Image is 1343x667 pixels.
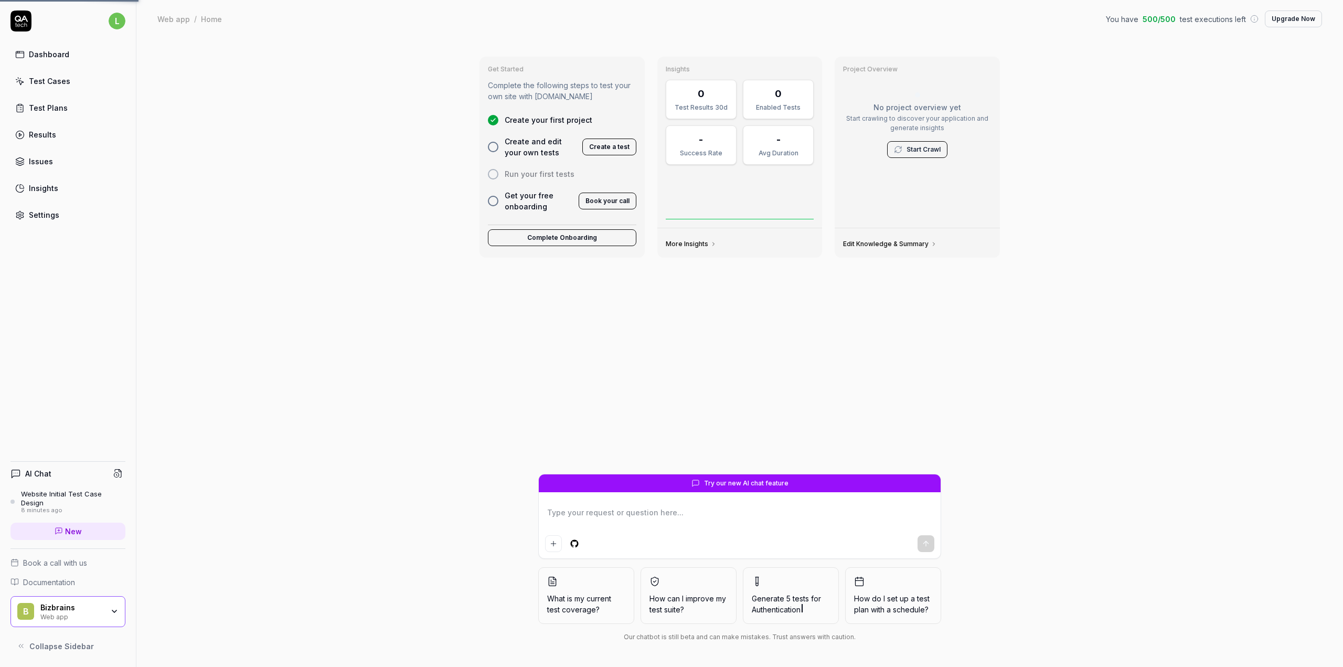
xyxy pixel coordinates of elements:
span: Try our new AI chat feature [704,479,788,488]
div: Our chatbot is still beta and can make mistakes. Trust answers with caution. [538,632,941,642]
span: You have [1106,14,1138,25]
div: Issues [29,156,53,167]
button: Generate 5 tests forAuthentication [743,567,839,624]
a: Insights [10,178,125,198]
span: Create your first project [505,114,592,125]
a: Issues [10,151,125,172]
div: Avg Duration [750,149,807,158]
span: Documentation [23,577,75,588]
div: Home [201,14,222,24]
span: test executions left [1180,14,1246,25]
div: Web app [157,14,190,24]
div: Web app [40,612,103,620]
div: Results [29,129,56,140]
a: Website Initial Test Case Design8 minutes ago [10,490,125,514]
span: New [65,526,82,537]
a: More Insights [666,240,717,248]
a: Settings [10,205,125,225]
span: How do I set up a test plan with a schedule? [854,593,932,615]
span: Authentication [752,605,801,614]
button: Book your call [579,193,636,209]
div: Dashboard [29,49,69,60]
div: 0 [698,87,705,101]
div: Test Plans [29,102,68,113]
div: Test Results 30d [673,103,730,112]
a: Test Plans [10,98,125,118]
a: New [10,523,125,540]
button: Add attachment [545,535,562,552]
div: Settings [29,209,59,220]
div: - [699,132,703,146]
a: Edit Knowledge & Summary [843,240,937,248]
span: Create and edit your own tests [505,136,576,158]
span: Get your free onboarding [505,190,572,212]
button: Collapse Sidebar [10,636,125,657]
h3: Get Started [488,65,636,73]
a: Results [10,124,125,145]
a: Start Crawl [907,145,941,154]
a: Book your call [579,195,636,205]
span: How can I improve my test suite? [649,593,728,615]
h3: Insights [666,65,814,73]
button: What is my current test coverage? [538,567,634,624]
div: Website Initial Test Case Design [21,490,125,507]
button: How do I set up a test plan with a schedule? [845,567,941,624]
span: Collapse Sidebar [29,641,94,652]
button: Complete Onboarding [488,229,636,246]
div: - [776,132,781,146]
h4: AI Chat [25,468,51,479]
a: Book a call with us [10,557,125,568]
div: 0 [775,87,782,101]
a: Documentation [10,577,125,588]
span: Run your first tests [505,168,574,179]
div: Insights [29,183,58,194]
p: Complete the following steps to test your own site with [DOMAIN_NAME] [488,80,636,102]
button: BBizbrainsWeb app [10,596,125,628]
span: l [109,13,125,29]
a: Dashboard [10,44,125,65]
h3: Project Overview [843,65,992,73]
span: B [17,603,34,620]
button: l [109,10,125,31]
div: Enabled Tests [750,103,807,112]
div: 8 minutes ago [21,507,125,514]
button: Upgrade Now [1265,10,1322,27]
div: Test Cases [29,76,70,87]
span: 500 / 500 [1143,14,1176,25]
span: Book a call with us [23,557,87,568]
div: Bizbrains [40,603,103,612]
span: What is my current test coverage? [547,593,625,615]
button: How can I improve my test suite? [641,567,737,624]
div: / [194,14,197,24]
a: Test Cases [10,71,125,91]
span: Generate 5 tests for [752,593,830,615]
button: Create a test [582,139,636,155]
p: No project overview yet [843,102,992,113]
div: Success Rate [673,149,730,158]
p: Start crawling to discover your application and generate insights [843,114,992,133]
